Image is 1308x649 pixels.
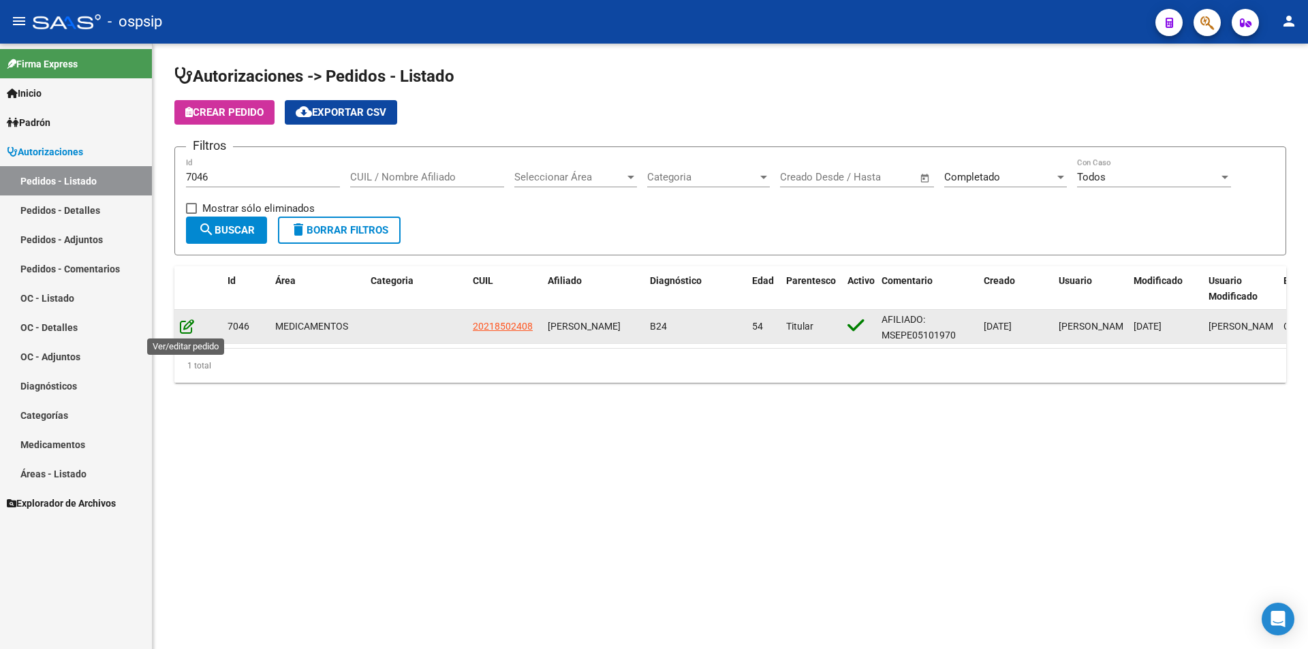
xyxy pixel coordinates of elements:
[1209,321,1281,332] span: [PERSON_NAME]
[780,171,835,183] input: Fecha inicio
[198,224,255,236] span: Buscar
[781,266,842,311] datatable-header-cell: Parentesco
[202,200,315,217] span: Mostrar sólo eliminados
[876,266,978,311] datatable-header-cell: Comentario
[647,171,758,183] span: Categoria
[7,57,78,72] span: Firma Express
[1281,13,1297,29] mat-icon: person
[786,321,813,332] span: Titular
[228,321,249,332] span: 7046
[984,321,1012,332] span: [DATE]
[7,115,50,130] span: Padrón
[270,266,365,311] datatable-header-cell: Área
[365,266,467,311] datatable-header-cell: Categoria
[1262,603,1294,635] div: Open Intercom Messenger
[882,275,933,286] span: Comentario
[473,275,493,286] span: CUIL
[1134,321,1162,332] span: [DATE]
[285,100,397,125] button: Exportar CSV
[644,266,747,311] datatable-header-cell: Diagnóstico
[1053,266,1128,311] datatable-header-cell: Usuario
[1203,266,1278,311] datatable-header-cell: Usuario Modificado
[275,275,296,286] span: Área
[548,275,582,286] span: Afiliado
[7,86,42,101] span: Inicio
[1209,275,1258,302] span: Usuario Modificado
[847,275,875,286] span: Activo
[747,266,781,311] datatable-header-cell: Edad
[984,275,1015,286] span: Creado
[842,266,876,311] datatable-header-cell: Activo
[1128,266,1203,311] datatable-header-cell: Modificado
[1134,275,1183,286] span: Modificado
[473,321,533,332] span: 20218502408
[296,106,386,118] span: Exportar CSV
[371,275,414,286] span: Categoria
[1059,275,1092,286] span: Usuario
[174,349,1286,383] div: 1 total
[290,221,307,238] mat-icon: delete
[1077,171,1106,183] span: Todos
[650,275,702,286] span: Diagnóstico
[918,170,933,186] button: Open calendar
[186,217,267,244] button: Buscar
[275,321,348,332] span: MEDICAMENTOS
[514,171,625,183] span: Seleccionar Área
[1059,321,1132,332] span: [PERSON_NAME]
[228,275,236,286] span: Id
[198,221,215,238] mat-icon: search
[174,67,454,86] span: Autorizaciones -> Pedidos - Listado
[108,7,162,37] span: - ospsip
[185,106,264,118] span: Crear Pedido
[752,321,763,332] span: 54
[752,275,774,286] span: Edad
[542,266,644,311] datatable-header-cell: Afiliado
[222,266,270,311] datatable-header-cell: Id
[847,171,914,183] input: Fecha fin
[944,171,1000,183] span: Completado
[786,275,836,286] span: Parentesco
[186,136,233,155] h3: Filtros
[296,104,312,120] mat-icon: cloud_download
[467,266,542,311] datatable-header-cell: CUIL
[548,321,621,332] span: [PERSON_NAME]
[650,321,667,332] span: B24
[978,266,1053,311] datatable-header-cell: Creado
[11,13,27,29] mat-icon: menu
[278,217,401,244] button: Borrar Filtros
[7,496,116,511] span: Explorador de Archivos
[882,314,966,464] span: AFILIADO: MSEPE05101970 Medico Tratante: [PERSON_NAME] Teléfono:[PHONE_NUMBER] Correo electrónico...
[7,144,83,159] span: Autorizaciones
[290,224,388,236] span: Borrar Filtros
[174,100,275,125] button: Crear Pedido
